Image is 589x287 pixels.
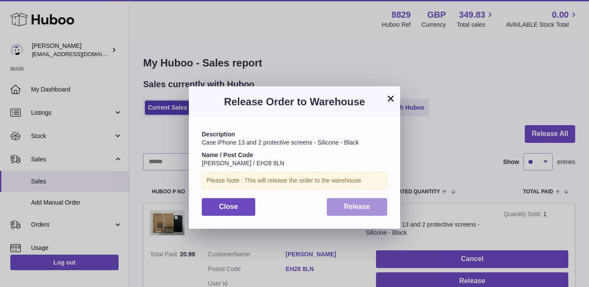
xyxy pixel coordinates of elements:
button: Release [327,198,388,216]
h3: Release Order to Warehouse [202,95,387,109]
span: Close [219,203,238,210]
span: Case iPhone 13 and 2 protective screens - Silicone - Black [202,139,359,146]
button: Close [202,198,255,216]
span: Release [344,203,370,210]
span: [PERSON_NAME] / EH28 8LN [202,160,284,167]
div: Please Note : This will release the order to the warehouse [202,172,387,189]
strong: Name / Post Code [202,151,253,158]
button: × [385,93,396,104]
strong: Description [202,131,235,138]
